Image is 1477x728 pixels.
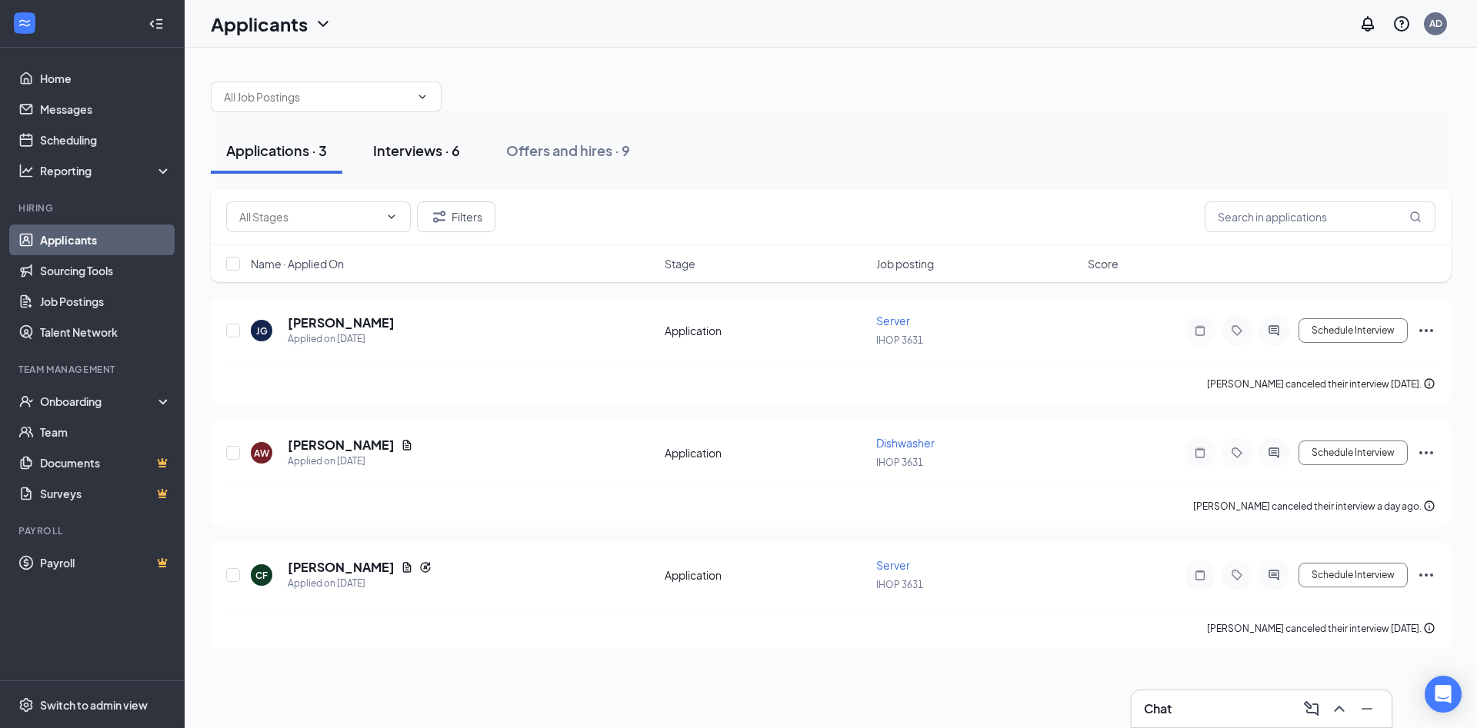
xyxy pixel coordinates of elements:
svg: Filter [430,208,448,226]
h5: [PERSON_NAME] [288,437,395,454]
svg: Settings [18,697,34,713]
button: ComposeMessage [1299,696,1324,721]
a: Messages [40,94,172,125]
h5: [PERSON_NAME] [288,314,395,331]
svg: Note [1191,569,1209,581]
svg: QuestionInfo [1392,15,1411,33]
button: Filter Filters [417,201,495,232]
svg: Note [1191,324,1209,337]
svg: Document [401,561,413,573]
svg: Ellipses [1417,566,1435,584]
div: Applications · 3 [226,141,327,160]
svg: Document [401,439,413,451]
div: AD [1429,17,1442,30]
a: Home [40,63,172,94]
span: Job posting [876,256,934,271]
input: All Job Postings [224,88,410,105]
svg: Minimize [1358,700,1376,718]
svg: MagnifyingGlass [1409,211,1422,223]
svg: Info [1423,500,1435,512]
svg: Tag [1228,569,1246,581]
div: [PERSON_NAME] canceled their interview [DATE]. [1207,377,1435,392]
a: SurveysCrown [40,478,172,509]
div: Interviews · 6 [373,141,460,160]
span: Dishwasher [876,436,935,450]
svg: Tag [1228,324,1246,337]
svg: Note [1191,447,1209,459]
span: IHOP 3631 [876,579,923,590]
svg: Info [1423,622,1435,634]
span: IHOP 3631 [876,334,923,346]
div: Reporting [40,163,172,178]
svg: UserCheck [18,394,34,409]
h1: Applicants [211,11,308,37]
svg: ChevronDown [385,211,398,223]
div: Applied on [DATE] [288,454,413,469]
div: JG [256,324,268,337]
svg: ActiveChat [1265,569,1283,581]
svg: WorkstreamLogo [17,15,32,31]
svg: Notifications [1359,15,1377,33]
h3: Chat [1144,700,1172,717]
div: Payroll [18,524,168,537]
div: [PERSON_NAME] canceled their interview [DATE]. [1207,621,1435,637]
a: PayrollCrown [40,547,172,578]
a: Sourcing Tools [40,255,172,286]
button: ChevronUp [1327,696,1352,721]
div: Switch to admin view [40,697,148,713]
svg: ChevronUp [1330,700,1349,718]
div: Application [665,323,867,338]
div: Application [665,445,867,460]
a: Applicants [40,224,172,255]
svg: Analysis [18,163,34,178]
a: Team [40,417,172,447]
span: IHOP 3631 [876,457,923,468]
div: Applied on [DATE] [288,576,432,591]
span: Server [876,314,910,327]
button: Schedule Interview [1299,318,1408,343]
button: Minimize [1355,696,1379,721]
a: Talent Network [40,317,172,347]
input: All Stages [239,208,379,225]
svg: Ellipses [1417,444,1435,462]
svg: ChevronDown [416,91,428,103]
div: Offers and hires · 9 [506,141,630,160]
span: Score [1088,256,1119,271]
span: Server [876,558,910,572]
svg: ActiveChat [1265,447,1283,459]
button: Schedule Interview [1299,440,1408,465]
div: Open Intercom Messenger [1425,676,1462,713]
span: Name · Applied On [251,256,344,271]
div: Team Management [18,363,168,376]
div: Applied on [DATE] [288,331,395,347]
svg: Ellipses [1417,321,1435,340]
button: Schedule Interview [1299,563,1408,587]
div: Hiring [18,201,168,214]
svg: Tag [1228,447,1246,459]
span: Stage [665,256,695,271]
div: Application [665,567,867,583]
svg: ChevronDown [314,15,332,33]
div: AW [254,447,269,460]
div: CF [255,569,268,582]
svg: ComposeMessage [1302,700,1321,718]
a: Scheduling [40,125,172,155]
svg: ActiveChat [1265,324,1283,337]
a: DocumentsCrown [40,447,172,478]
a: Job Postings [40,286,172,317]
svg: Info [1423,377,1435,390]
input: Search in applications [1205,201,1435,232]
div: Onboarding [40,394,158,409]
svg: Reapply [419,561,432,573]
div: [PERSON_NAME] canceled their interview a day ago. [1193,499,1435,514]
h5: [PERSON_NAME] [288,559,395,576]
svg: Collapse [148,16,164,32]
